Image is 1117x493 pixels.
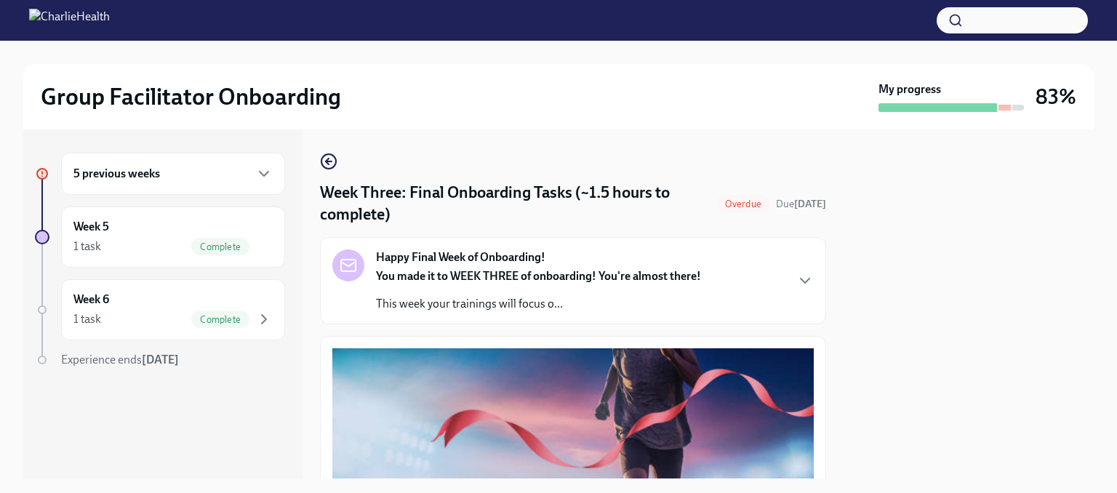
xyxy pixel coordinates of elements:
span: Experience ends [61,353,179,366]
span: Overdue [716,199,770,209]
div: 5 previous weeks [61,153,285,195]
h6: Week 5 [73,219,109,235]
span: Complete [191,241,249,252]
h4: Week Three: Final Onboarding Tasks (~1.5 hours to complete) [320,182,710,225]
img: CharlieHealth [29,9,110,32]
h6: 5 previous weeks [73,166,160,182]
h3: 83% [1036,84,1076,110]
h2: Group Facilitator Onboarding [41,82,341,111]
div: 1 task [73,311,101,327]
h6: Week 6 [73,292,109,308]
strong: My progress [878,81,941,97]
div: 1 task [73,239,101,254]
strong: [DATE] [142,353,179,366]
span: Due [776,198,826,210]
span: Complete [191,314,249,325]
a: Week 51 taskComplete [35,207,285,268]
strong: Happy Final Week of Onboarding! [376,249,545,265]
a: Week 61 taskComplete [35,279,285,340]
strong: You made it to WEEK THREE of onboarding! You're almost there! [376,269,701,283]
span: September 21st, 2025 10:00 [776,197,826,211]
strong: [DATE] [794,198,826,210]
p: This week your trainings will focus o... [376,296,701,312]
